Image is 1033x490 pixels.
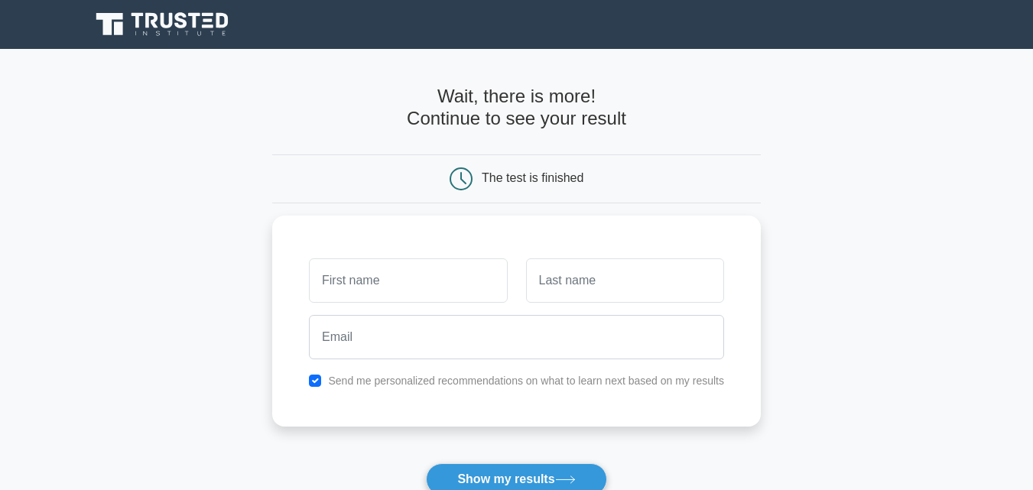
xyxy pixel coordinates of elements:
label: Send me personalized recommendations on what to learn next based on my results [328,375,724,387]
h4: Wait, there is more! Continue to see your result [272,86,761,130]
input: Email [309,315,724,359]
input: Last name [526,258,724,303]
div: The test is finished [482,171,583,184]
input: First name [309,258,507,303]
